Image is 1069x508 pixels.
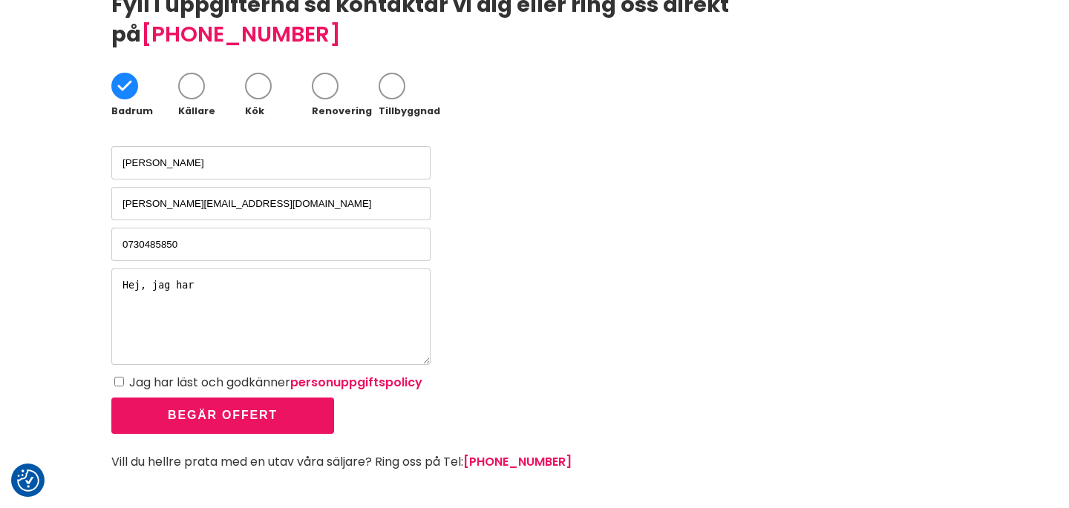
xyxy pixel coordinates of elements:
a: [PHONE_NUMBER] [141,19,341,49]
a: [PHONE_NUMBER] [463,453,572,470]
div: Renovering [312,107,379,116]
div: Källare [178,107,245,116]
label: Jag har läst och godkänner [129,374,422,391]
input: E-post [111,187,431,220]
input: Namn [111,146,431,179]
button: Begär offert [111,398,334,434]
div: Badrum [111,107,178,116]
button: Samtyckesinställningar [17,469,39,492]
img: Revisit consent button [17,469,39,492]
div: Vill du hellre prata med en utav våra säljare? Ring oss på Tel: [111,456,958,468]
input: Telefon [111,228,431,261]
div: Tillbyggnad [379,107,445,116]
div: Kök [245,107,312,116]
a: personuppgiftspolicy [290,374,422,391]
